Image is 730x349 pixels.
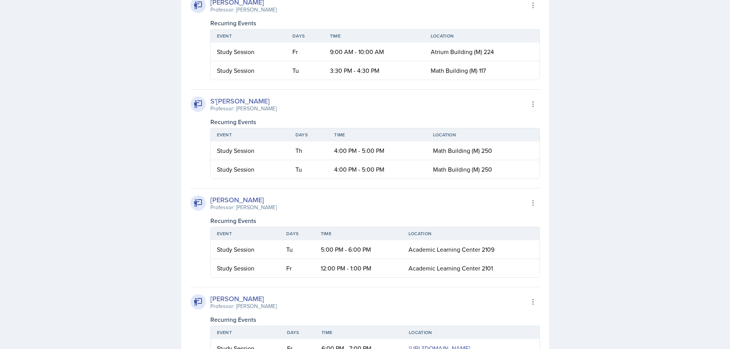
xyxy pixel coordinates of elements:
[315,240,402,259] td: 5:00 PM - 6:00 PM
[210,302,277,310] div: Professor: [PERSON_NAME]
[402,227,540,240] th: Location
[286,43,324,61] td: Fr
[210,105,277,113] div: Professor: [PERSON_NAME]
[324,29,425,43] th: Time
[281,326,315,339] th: Days
[324,43,425,61] td: 9:00 AM - 10:00 AM
[431,66,486,75] span: Math Building (M) 117
[211,29,287,43] th: Event
[289,141,328,160] td: Th
[211,128,289,141] th: Event
[217,165,283,174] div: Study Session
[408,264,493,272] span: Academic Learning Center 2101
[210,216,540,225] div: Recurring Events
[210,315,540,324] div: Recurring Events
[210,293,277,304] div: [PERSON_NAME]
[286,61,324,80] td: Tu
[280,259,315,277] td: Fr
[280,227,315,240] th: Days
[403,326,539,339] th: Location
[328,128,427,141] th: Time
[328,160,427,179] td: 4:00 PM - 5:00 PM
[433,165,492,174] span: Math Building (M) 250
[433,146,492,155] span: Math Building (M) 250
[324,61,425,80] td: 3:30 PM - 4:30 PM
[217,245,274,254] div: Study Session
[217,146,283,155] div: Study Session
[289,128,328,141] th: Days
[210,195,277,205] div: [PERSON_NAME]
[217,66,281,75] div: Study Session
[328,141,427,160] td: 4:00 PM - 5:00 PM
[217,264,274,273] div: Study Session
[289,160,328,179] td: Tu
[211,227,281,240] th: Event
[427,128,540,141] th: Location
[211,326,281,339] th: Event
[286,29,324,43] th: Days
[280,240,315,259] td: Tu
[217,47,281,56] div: Study Session
[210,117,540,126] div: Recurring Events
[210,6,277,14] div: Professor: [PERSON_NAME]
[315,326,403,339] th: Time
[425,29,540,43] th: Location
[431,48,494,56] span: Atrium Building (M) 224
[315,227,402,240] th: Time
[210,203,277,211] div: Professor: [PERSON_NAME]
[210,18,540,28] div: Recurring Events
[315,259,402,277] td: 12:00 PM - 1:00 PM
[408,245,494,254] span: Academic Learning Center 2109
[210,96,277,106] div: S'[PERSON_NAME]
